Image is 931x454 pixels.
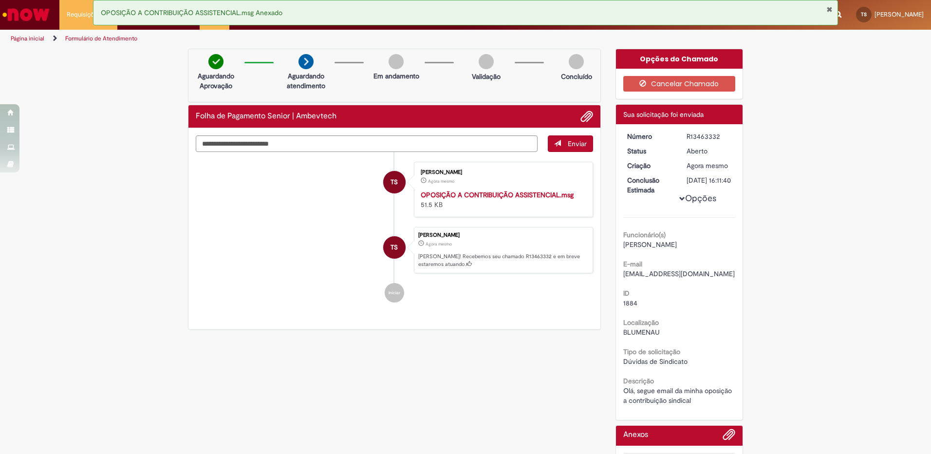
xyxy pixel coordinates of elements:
[391,236,398,259] span: TS
[421,190,583,209] div: 51.5 KB
[623,377,654,385] b: Descrição
[383,236,406,259] div: Thays Karoline de Souza Silva
[826,5,833,13] button: Fechar Notificação
[687,175,732,185] div: [DATE] 16:11:40
[428,178,454,184] span: Agora mesmo
[623,76,736,92] button: Cancelar Chamado
[687,132,732,141] div: R13463332
[568,139,587,148] span: Enviar
[623,230,666,239] b: Funcionário(s)
[428,178,454,184] time: 29/08/2025 16:12:13
[687,161,728,170] span: Agora mesmo
[623,328,660,337] span: BLUMENAU
[1,5,51,24] img: ServiceNow
[620,161,680,170] dt: Criação
[418,253,588,268] p: [PERSON_NAME]! Recebemos seu chamado R13463332 e em breve estaremos atuando.
[623,318,659,327] b: Localização
[548,135,593,152] button: Enviar
[7,30,614,48] ul: Trilhas de página
[616,49,743,69] div: Opções do Chamado
[426,241,452,247] time: 29/08/2025 16:11:37
[623,386,734,405] span: Olá, segue email da minha oposição a contribuição sindical
[196,135,538,152] textarea: Digite sua mensagem aqui...
[861,11,867,18] span: TS
[623,357,688,366] span: Dúvidas de Sindicato
[208,54,223,69] img: check-circle-green.png
[623,269,735,278] span: [EMAIL_ADDRESS][DOMAIN_NAME]
[67,10,101,19] span: Requisições
[298,54,314,69] img: arrow-next.png
[687,161,732,170] div: 29/08/2025 16:11:37
[65,35,137,42] a: Formulário de Atendimento
[623,431,648,439] h2: Anexos
[383,171,406,193] div: Thays Karoline de Souza Silva
[391,170,398,194] span: TS
[421,190,574,199] a: OPOSIÇÃO A CONTRIBUIÇÃO ASSISTENCIAL.msg
[479,54,494,69] img: img-circle-grey.png
[569,54,584,69] img: img-circle-grey.png
[101,8,282,17] span: OPOSIÇÃO A CONTRIBUIÇÃO ASSISTENCIAL.msg Anexado
[196,227,593,274] li: Thays Karoline de Souza Silva
[723,428,735,446] button: Adicionar anexos
[192,71,240,91] p: Aguardando Aprovação
[623,347,680,356] b: Tipo de solicitação
[620,175,680,195] dt: Conclusão Estimada
[418,232,588,238] div: [PERSON_NAME]
[623,240,677,249] span: [PERSON_NAME]
[620,146,680,156] dt: Status
[623,289,630,298] b: ID
[623,110,704,119] span: Sua solicitação foi enviada
[196,152,593,313] ul: Histórico de tíquete
[687,146,732,156] div: Aberto
[620,132,680,141] dt: Número
[561,72,592,81] p: Concluído
[875,10,924,19] span: [PERSON_NAME]
[282,71,330,91] p: Aguardando atendimento
[623,260,642,268] b: E-mail
[426,241,452,247] span: Agora mesmo
[373,71,419,81] p: Em andamento
[580,110,593,123] button: Adicionar anexos
[11,35,44,42] a: Página inicial
[389,54,404,69] img: img-circle-grey.png
[421,170,583,175] div: [PERSON_NAME]
[196,112,336,121] h2: Folha de Pagamento Senior | Ambevtech Histórico de tíquete
[623,299,637,307] span: 1884
[687,161,728,170] time: 29/08/2025 16:11:37
[472,72,501,81] p: Validação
